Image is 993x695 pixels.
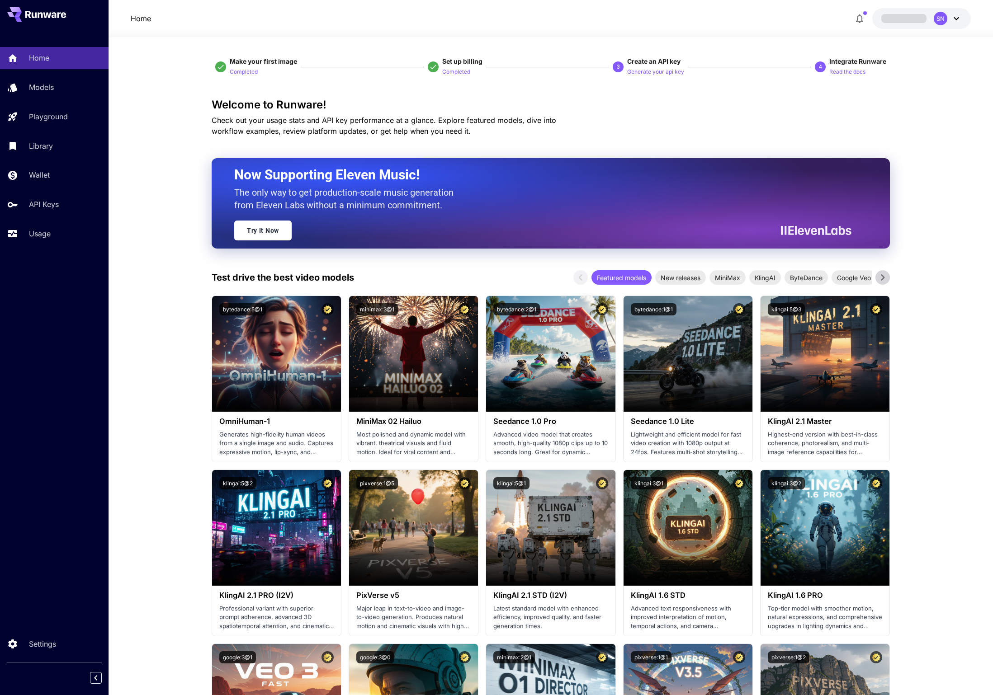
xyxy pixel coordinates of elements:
[870,651,882,663] button: Certified Model – Vetted for best performance and includes a commercial license.
[733,651,745,663] button: Certified Model – Vetted for best performance and includes a commercial license.
[29,52,49,63] p: Home
[631,477,667,489] button: klingai:3@1
[709,270,746,285] div: MiniMax
[219,430,334,457] p: Generates high-fidelity human videos from a single image and audio. Captures expressive motion, l...
[768,477,805,489] button: klingai:3@2
[442,66,470,77] button: Completed
[870,303,882,315] button: Certified Model – Vetted for best performance and includes a commercial license.
[768,591,882,600] h3: KlingAI 1.6 PRO
[212,271,354,284] p: Test drive the best video models
[219,591,334,600] h3: KlingAI 2.1 PRO (I2V)
[617,63,620,71] p: 3
[631,417,745,426] h3: Seedance 1.0 Lite
[349,470,478,586] img: alt
[785,273,828,282] span: ByteDance
[234,186,460,211] p: The only way to get production-scale music generation from Eleven Labs without a minimum commitment.
[493,651,535,663] button: minimax:2@1
[631,604,745,631] p: Advanced text responsiveness with improved interpretation of motion, temporal actions, and camera...
[459,651,471,663] button: Certified Model – Vetted for best performance and includes a commercial license.
[29,199,59,210] p: API Keys
[234,221,292,240] a: Try It Now
[29,82,54,93] p: Models
[131,13,151,24] a: Home
[709,273,746,282] span: MiniMax
[322,477,334,489] button: Certified Model – Vetted for best performance and includes a commercial license.
[356,477,398,489] button: pixverse:1@5
[631,651,671,663] button: pixverse:1@1
[29,639,56,649] p: Settings
[829,57,886,65] span: Integrate Runware
[349,296,478,412] img: alt
[493,430,608,457] p: Advanced video model that creates smooth, high-quality 1080p clips up to 10 seconds long. Great f...
[219,417,334,426] h3: OmniHuman‑1
[219,303,266,315] button: bytedance:5@1
[829,66,865,77] button: Read the docs
[733,303,745,315] button: Certified Model – Vetted for best performance and includes a commercial license.
[749,273,781,282] span: KlingAI
[832,273,876,282] span: Google Veo
[356,651,394,663] button: google:3@0
[761,470,889,586] img: alt
[493,591,608,600] h3: KlingAI 2.1 STD (I2V)
[627,57,681,65] span: Create an API key
[768,417,882,426] h3: KlingAI 2.1 Master
[356,303,398,315] button: minimax:3@1
[493,477,530,489] button: klingai:5@1
[624,470,752,586] img: alt
[655,270,706,285] div: New releases
[768,604,882,631] p: Top-tier model with smoother motion, natural expressions, and comprehensive upgrades in lighting ...
[655,273,706,282] span: New releases
[761,296,889,412] img: alt
[872,8,971,29] button: SN
[442,68,470,76] p: Completed
[631,591,745,600] h3: KlingAI 1.6 STD
[627,68,684,76] p: Generate your api key
[785,270,828,285] div: ByteDance
[356,430,471,457] p: Most polished and dynamic model with vibrant, theatrical visuals and fluid motion. Ideal for vira...
[459,477,471,489] button: Certified Model – Vetted for best performance and includes a commercial license.
[230,66,258,77] button: Completed
[733,477,745,489] button: Certified Model – Vetted for best performance and includes a commercial license.
[212,99,890,111] h3: Welcome to Runware!
[596,651,608,663] button: Certified Model – Vetted for best performance and includes a commercial license.
[829,68,865,76] p: Read the docs
[819,63,822,71] p: 4
[230,68,258,76] p: Completed
[219,651,256,663] button: google:3@1
[356,604,471,631] p: Major leap in text-to-video and image-to-video generation. Produces natural motion and cinematic ...
[459,303,471,315] button: Certified Model – Vetted for best performance and includes a commercial license.
[596,477,608,489] button: Certified Model – Vetted for best performance and includes a commercial license.
[870,477,882,489] button: Certified Model – Vetted for best performance and includes a commercial license.
[768,651,809,663] button: pixverse:1@2
[212,296,341,412] img: alt
[442,57,482,65] span: Set up billing
[591,273,652,282] span: Featured models
[768,303,805,315] button: klingai:5@3
[493,604,608,631] p: Latest standard model with enhanced efficiency, improved quality, and faster generation times.
[212,470,341,586] img: alt
[591,270,652,285] div: Featured models
[356,417,471,426] h3: MiniMax 02 Hailuo
[212,116,556,136] span: Check out your usage stats and API key performance at a glance. Explore featured models, dive int...
[322,651,334,663] button: Certified Model – Vetted for best performance and includes a commercial license.
[493,303,540,315] button: bytedance:2@1
[90,672,102,684] button: Collapse sidebar
[596,303,608,315] button: Certified Model – Vetted for best performance and includes a commercial license.
[29,169,50,180] p: Wallet
[29,228,51,239] p: Usage
[486,470,615,586] img: alt
[832,270,876,285] div: Google Veo
[322,303,334,315] button: Certified Model – Vetted for best performance and includes a commercial license.
[749,270,781,285] div: KlingAI
[219,604,334,631] p: Professional variant with superior prompt adherence, advanced 3D spatiotemporal attention, and ci...
[624,296,752,412] img: alt
[234,166,845,183] h2: Now Supporting Eleven Music!
[230,57,297,65] span: Make your first image
[97,670,109,686] div: Collapse sidebar
[631,303,676,315] button: bytedance:1@1
[29,111,68,122] p: Playground
[493,417,608,426] h3: Seedance 1.0 Pro
[29,141,53,151] p: Library
[631,430,745,457] p: Lightweight and efficient model for fast video creation with 1080p output at 24fps. Features mult...
[627,66,684,77] button: Generate your api key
